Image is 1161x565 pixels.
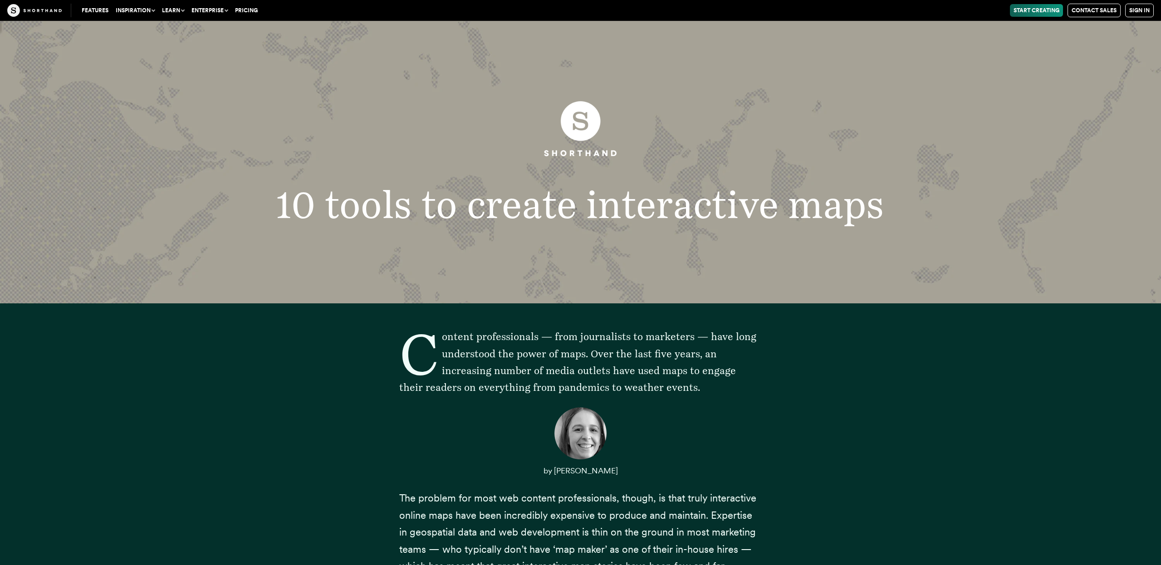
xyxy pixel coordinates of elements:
[399,331,756,393] span: Content professionals — from journalists to marketers — have long understood the power of maps. O...
[158,4,188,17] button: Learn
[78,4,112,17] a: Features
[399,462,762,479] p: by [PERSON_NAME]
[188,4,231,17] button: Enterprise
[1068,4,1121,17] a: Contact Sales
[231,4,261,17] a: Pricing
[248,185,913,224] h1: 10 tools to create interactive maps
[112,4,158,17] button: Inspiration
[1125,4,1154,17] a: Sign in
[1010,4,1063,17] a: Start Creating
[7,4,62,17] img: The Craft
